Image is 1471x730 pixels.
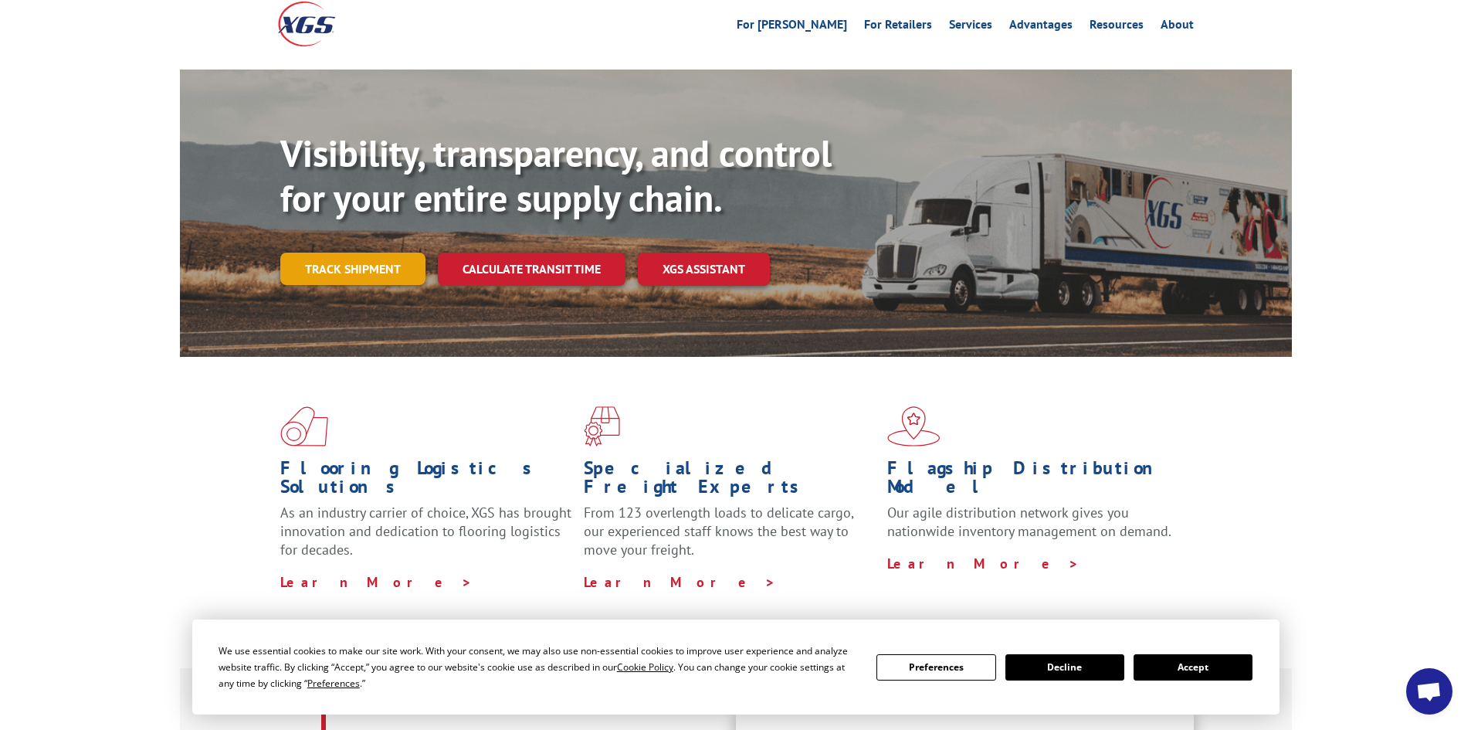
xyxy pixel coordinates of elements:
h1: Flagship Distribution Model [887,459,1179,504]
div: Cookie Consent Prompt [192,620,1279,715]
a: Track shipment [280,253,425,285]
span: Preferences [307,677,360,690]
div: Open chat [1406,668,1452,715]
b: Visibility, transparency, and control for your entire supply chain. [280,129,832,222]
a: Calculate transit time [438,253,625,286]
h1: Flooring Logistics Solutions [280,459,572,504]
img: xgs-icon-flagship-distribution-model-red [887,406,941,446]
a: Resources [1090,19,1144,36]
a: For Retailers [864,19,932,36]
h1: Specialized Freight Experts [584,459,876,504]
img: xgs-icon-total-supply-chain-intelligence-red [280,406,328,446]
span: Cookie Policy [617,660,673,674]
img: xgs-icon-focused-on-flooring-red [584,406,620,446]
span: As an industry carrier of choice, XGS has brought innovation and dedication to flooring logistics... [280,504,571,559]
p: From 123 overlength loads to delicate cargo, our experienced staff knows the best way to move you... [584,504,876,572]
a: XGS ASSISTANT [638,253,770,286]
a: Learn More > [584,573,776,591]
a: Advantages [1009,19,1073,36]
button: Decline [1005,654,1124,681]
a: Learn More > [887,555,1080,572]
a: Services [949,19,992,36]
a: For [PERSON_NAME] [737,19,847,36]
span: Our agile distribution network gives you nationwide inventory management on demand. [887,504,1171,540]
button: Preferences [876,654,995,681]
button: Accept [1134,654,1252,681]
div: We use essential cookies to make our site work. With your consent, we may also use non-essential ... [219,643,858,691]
a: Learn More > [280,573,473,591]
a: About [1161,19,1194,36]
